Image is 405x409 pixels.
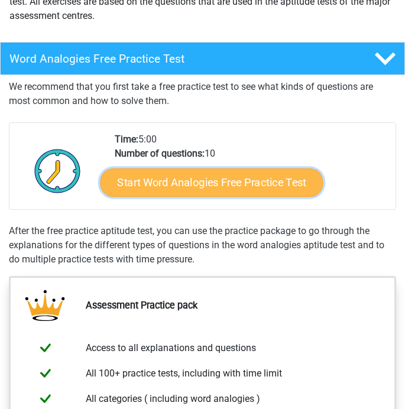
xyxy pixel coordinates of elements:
[115,148,205,159] b: Number of questions:
[106,132,396,209] div: 5:00 10
[9,52,328,66] h4: Word Analogies Free Practice Test
[9,42,396,75] a: Word Analogies Free Practice Test
[9,224,396,267] div: After the free practice aptitude test, you can use the practice package to go through the explana...
[115,134,138,145] b: Time:
[101,168,323,197] a: Start Word Analogies Free Practice Test
[9,80,396,108] p: We recommend that you first take a free practice test to see what kinds of questions are most com...
[28,141,88,200] img: Clock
